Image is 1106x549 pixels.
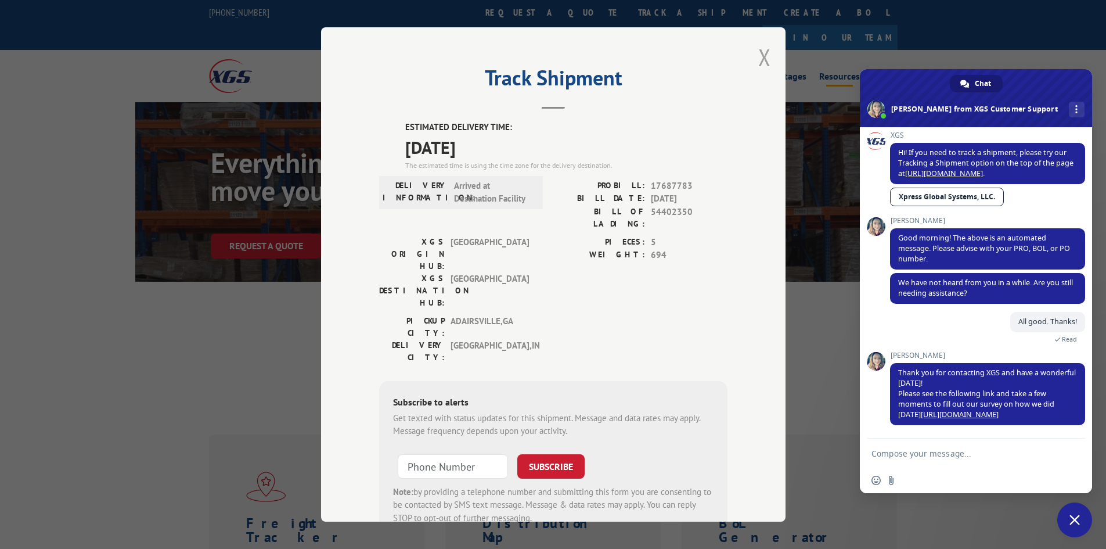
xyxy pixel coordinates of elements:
textarea: Compose your message... [871,448,1055,459]
span: Send a file [887,476,896,485]
span: [GEOGRAPHIC_DATA] [451,236,529,272]
label: DELIVERY INFORMATION: [383,180,448,206]
div: More channels [1069,102,1085,117]
label: BILL OF LADING: [553,206,645,230]
span: 5 [651,236,727,249]
label: PIECES: [553,236,645,249]
span: Good morning! The above is an automated message. Please advise with your PRO, BOL, or PO number. [898,233,1070,264]
span: We have not heard from you in a while. Are you still needing assistance? [898,278,1073,298]
label: XGS DESTINATION HUB: [379,272,445,309]
span: Hi! If you need to track a shipment, please try our Tracking a Shipment option on the top of the ... [898,148,1073,178]
div: by providing a telephone number and submitting this form you are consenting to be contacted by SM... [393,486,714,525]
div: Close chat [1057,503,1092,537]
span: [DATE] [651,192,727,206]
label: BILL DATE: [553,192,645,206]
div: Get texted with status updates for this shipment. Message and data rates may apply. Message frequ... [393,412,714,438]
label: PICKUP CITY: [379,315,445,339]
div: Chat [950,75,1003,92]
a: Xpress Global Systems, LLC. [890,188,1004,206]
label: PROBILL: [553,180,645,193]
a: [URL][DOMAIN_NAME] [921,410,999,419]
button: SUBSCRIBE [517,454,585,479]
input: Phone Number [398,454,508,479]
div: Subscribe to alerts [393,395,714,412]
a: [URL][DOMAIN_NAME] [905,168,983,178]
span: 694 [651,249,727,262]
span: XGS [890,131,1085,139]
span: 17687783 [651,180,727,193]
label: XGS ORIGIN HUB: [379,236,445,272]
span: All good. Thanks! [1018,317,1077,326]
label: DELIVERY CITY: [379,339,445,364]
span: [DATE] [405,134,727,160]
label: WEIGHT: [553,249,645,262]
span: Arrived at Destination Facility [454,180,532,206]
span: [GEOGRAPHIC_DATA] , IN [451,339,529,364]
h2: Track Shipment [379,70,727,92]
span: 54402350 [651,206,727,230]
span: [PERSON_NAME] [890,217,1085,225]
span: Read [1062,335,1077,343]
button: Close modal [758,42,771,73]
strong: Note: [393,486,413,497]
span: [GEOGRAPHIC_DATA] [451,272,529,309]
span: Chat [975,75,991,92]
div: The estimated time is using the time zone for the delivery destination. [405,160,727,171]
span: ADAIRSVILLE , GA [451,315,529,339]
span: [PERSON_NAME] [890,351,1085,360]
label: ESTIMATED DELIVERY TIME: [405,121,727,134]
span: Thank you for contacting XGS and have a wonderful [DATE]! Please see the following link and take ... [898,368,1076,419]
span: Insert an emoji [871,476,881,485]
